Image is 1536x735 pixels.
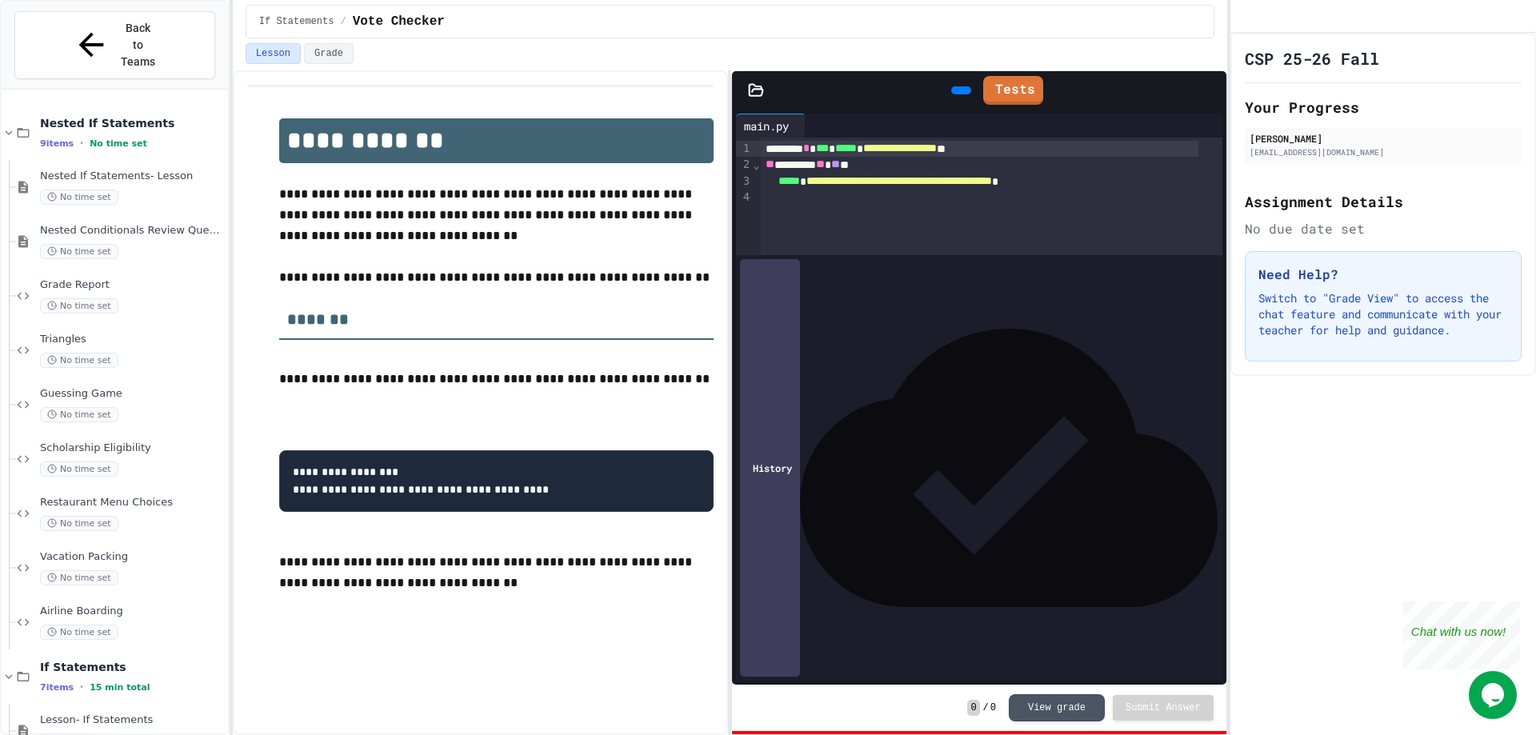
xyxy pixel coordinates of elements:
a: Tests [983,76,1043,105]
div: 3 [736,174,752,190]
span: / [983,701,989,714]
span: No time set [40,570,118,585]
span: No time set [90,138,147,149]
span: Guessing Game [40,387,225,401]
span: / [340,15,346,28]
div: [PERSON_NAME] [1250,131,1517,146]
span: 0 [990,701,996,714]
span: Vote Checker [353,12,445,31]
span: Vacation Packing [40,550,225,564]
span: Lesson- If Statements [40,713,225,727]
div: main.py [736,118,797,134]
span: 9 items [40,138,74,149]
h2: Assignment Details [1245,190,1522,213]
div: 1 [736,141,752,157]
span: Submit Answer [1126,701,1201,714]
div: No due date set [1245,219,1522,238]
button: Grade [304,43,354,64]
button: Lesson [246,43,301,64]
span: • [80,137,83,150]
button: Submit Answer [1113,695,1214,721]
h2: Your Progress [1245,96,1522,118]
button: Back to Teams [14,11,215,79]
span: Nested Conditionals Review Questions [40,224,225,238]
div: [EMAIL_ADDRESS][DOMAIN_NAME] [1250,146,1517,158]
div: main.py [736,114,806,138]
span: Back to Teams [119,20,157,70]
span: Restaurant Menu Choices [40,496,225,509]
span: No time set [40,407,118,422]
div: History [740,259,800,677]
div: 2 [736,157,752,173]
iframe: chat widget [1403,601,1520,669]
span: Grade Report [40,278,225,292]
span: Nested If Statements- Lesson [40,170,225,183]
span: No time set [40,461,118,477]
span: No time set [40,625,118,640]
span: No time set [40,298,118,314]
span: No time set [40,244,118,259]
span: If Statements [40,660,225,674]
span: 7 items [40,682,74,693]
h1: CSP 25-26 Fall [1245,47,1379,70]
p: Switch to "Grade View" to access the chat feature and communicate with your teacher for help and ... [1258,290,1508,338]
span: 15 min total [90,682,150,693]
span: Fold line [752,158,760,171]
span: 0 [967,700,979,716]
span: No time set [40,516,118,531]
iframe: chat widget [1469,671,1520,719]
span: • [80,681,83,693]
span: No time set [40,353,118,368]
h3: Need Help? [1258,265,1508,284]
span: Scholarship Eligibility [40,441,225,455]
span: Nested If Statements [40,116,225,130]
span: If Statements [259,15,334,28]
div: 4 [736,190,752,206]
span: Airline Boarding [40,605,225,618]
span: No time set [40,190,118,205]
button: View grade [1009,694,1105,721]
span: Triangles [40,333,225,346]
